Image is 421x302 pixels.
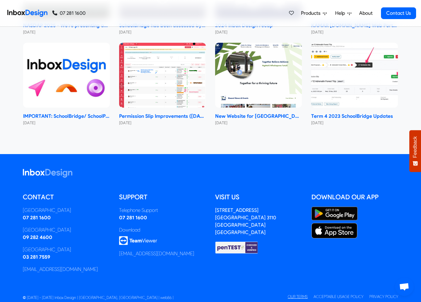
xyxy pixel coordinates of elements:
[369,294,398,299] a: Privacy Policy
[395,277,414,296] a: Open chat
[311,223,358,238] img: Apple App Store
[23,215,51,221] a: 07 281 1600
[23,29,110,35] small: [DATE]
[357,7,374,19] a: About
[52,10,86,17] a: 07 281 1600
[23,120,110,126] small: [DATE]
[119,43,206,126] a: Permission Slip Improvements (June 2024) Permission Slip Improvements ([DATE]) [DATE]
[381,7,416,19] a: Contact Us
[119,113,206,120] strong: Permission Slip Improvements ([DATE])
[119,120,206,126] small: [DATE]
[23,43,110,108] img: IMPORTANT: SchoolBridge/ SchoolPoint Data- Sharing Information- NEW 2024
[23,266,98,272] a: [EMAIL_ADDRESS][DOMAIN_NAME]
[119,226,206,234] div: Download
[311,113,398,120] strong: Term 4 2023 SchoolBridge Updates
[314,294,363,299] a: Acceptable Usage Policy
[119,207,206,214] div: Telephone Support
[23,169,72,178] img: logo_inboxdesign_white.svg
[215,43,302,126] a: New Website for Whangaparāoa College New Website for [GEOGRAPHIC_DATA] [DATE]
[215,207,276,235] address: [STREET_ADDRESS] [GEOGRAPHIC_DATA] 3110 [GEOGRAPHIC_DATA] [GEOGRAPHIC_DATA]
[299,7,329,19] a: Products
[311,120,398,126] small: [DATE]
[311,43,398,108] img: Term 4 2023 SchoolBridge Updates
[23,295,174,300] span: © [DATE] - [DATE] Inbox Design | [GEOGRAPHIC_DATA], [GEOGRAPHIC_DATA] | web86 |
[215,29,302,35] small: [DATE]
[119,193,206,202] h5: Support
[23,246,110,253] div: [GEOGRAPHIC_DATA]
[23,207,110,214] div: [GEOGRAPHIC_DATA]
[301,10,323,17] span: Products
[23,43,110,126] a: IMPORTANT: SchoolBridge/ SchoolPoint Data- Sharing Information- NEW 2024 IMPORTANT: SchoolBridge/...
[23,193,110,202] h5: Contact
[23,113,110,120] strong: IMPORTANT: SchoolBridge/ SchoolPoint Data- Sharing Information- NEW 2024
[288,294,308,299] a: Our Terms
[215,207,276,235] a: [STREET_ADDRESS][GEOGRAPHIC_DATA] 3110[GEOGRAPHIC_DATA][GEOGRAPHIC_DATA]
[412,136,418,158] span: Feedback
[215,244,258,250] a: Checked & Verified by penTEST
[119,43,206,108] img: Permission Slip Improvements (June 2024)
[311,193,399,202] h5: Download our App
[311,207,358,221] img: Google Play Store
[333,7,354,19] a: Help
[119,29,206,35] small: [DATE]
[215,193,302,202] h5: Visit us
[311,43,398,126] a: Term 4 2023 SchoolBridge Updates Term 4 2023 SchoolBridge Updates [DATE]
[119,251,194,256] a: [EMAIL_ADDRESS][DOMAIN_NAME]
[215,113,302,120] strong: New Website for [GEOGRAPHIC_DATA]
[119,236,157,245] img: logo_teamviewer.svg
[215,43,302,108] img: New Website for Whangaparāoa College
[311,29,398,35] small: [DATE]
[409,130,421,172] button: Feedback - Show survey
[23,226,110,234] div: [GEOGRAPHIC_DATA]
[215,241,258,254] img: Checked & Verified by penTEST
[23,254,50,260] a: 03 281 7559
[215,120,302,126] small: [DATE]
[119,215,147,221] a: 07 281 1600
[335,10,347,17] span: Help
[23,234,52,240] a: 09 282 4600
